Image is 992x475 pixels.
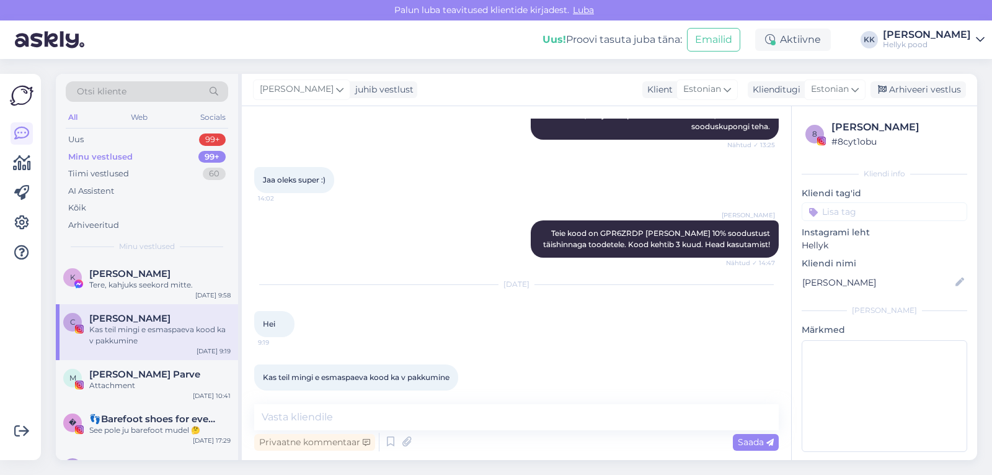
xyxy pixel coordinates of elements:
[727,140,775,150] span: Nähtud ✓ 13:25
[812,129,817,138] span: 8
[89,279,231,291] div: Tere, kahjuks seekord mitte.
[883,30,971,40] div: [PERSON_NAME]
[197,346,231,356] div: [DATE] 9:19
[870,81,966,98] div: Arhiveeri vestlus
[193,391,231,400] div: [DATE] 10:41
[642,83,673,96] div: Klient
[683,83,721,96] span: Estonian
[203,168,226,180] div: 60
[802,168,967,179] div: Kliendi info
[687,28,740,52] button: Emailid
[89,425,231,436] div: See pole ju barefoot mudel 🤔
[89,268,170,279] span: Katrin Kurrusk
[569,4,598,16] span: Luba
[66,109,80,125] div: All
[89,458,150,469] span: #amwc3duo
[260,83,334,96] span: [PERSON_NAME]
[726,258,775,268] span: Nähtud ✓ 14:47
[748,83,800,96] div: Klienditugi
[350,83,414,96] div: juhib vestlust
[755,29,831,51] div: Aktiivne
[258,338,304,347] span: 9:19
[119,241,175,252] span: Minu vestlused
[802,187,967,200] p: Kliendi tag'id
[542,34,566,45] b: Uus!
[89,369,200,380] span: Mari Ojasaar Parve
[258,194,304,203] span: 14:02
[802,323,967,337] p: Märkmed
[70,317,76,327] span: C
[802,305,967,316] div: [PERSON_NAME]
[68,168,129,180] div: Tiimi vestlused
[883,40,971,50] div: Hellyk pood
[738,437,774,448] span: Saada
[263,175,325,184] span: Jaa oleks super :)
[254,279,779,290] div: [DATE]
[802,202,967,221] input: Lisa tag
[861,31,878,48] div: KK
[258,391,304,400] span: 9:19
[263,319,275,328] span: Hei
[199,133,226,146] div: 99+
[542,32,682,47] div: Proovi tasuta juba täna:
[89,414,218,425] span: 👣Barefoot shoes for everyone👣
[883,30,985,50] a: [PERSON_NAME]Hellyk pood
[68,202,86,214] div: Kõik
[831,135,963,148] div: # 8cyt1obu
[89,380,231,391] div: Attachment
[831,120,963,135] div: [PERSON_NAME]
[128,109,150,125] div: Web
[193,436,231,445] div: [DATE] 17:29
[68,151,133,163] div: Minu vestlused
[198,109,228,125] div: Socials
[195,291,231,300] div: [DATE] 9:58
[722,210,775,220] span: [PERSON_NAME]
[68,219,119,232] div: Arhiveeritud
[68,133,84,146] div: Uus
[77,85,126,98] span: Otsi kliente
[89,313,170,324] span: Claudia Kõivoste
[254,434,375,451] div: Privaatne kommentaar
[10,84,33,107] img: Askly Logo
[802,257,967,270] p: Kliendi nimi
[263,373,449,382] span: Kas teil mingi e esmaspaeva kood ka v pakkumine
[70,273,76,282] span: K
[69,418,76,427] span: �
[802,226,967,239] p: Instagrami leht
[802,239,967,252] p: Hellyk
[543,228,772,249] span: Teie kood on GPR6ZRDP [PERSON_NAME] 10% soodustust täishinnaga toodetele. Kood kehtib 3 kuud. Hea...
[69,373,76,382] span: M
[198,151,226,163] div: 99+
[802,276,953,289] input: Lisa nimi
[811,83,849,96] span: Estonian
[89,324,231,346] div: Kas teil mingi e esmaspaeva kood ka v pakkumine
[68,185,114,197] div: AI Assistent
